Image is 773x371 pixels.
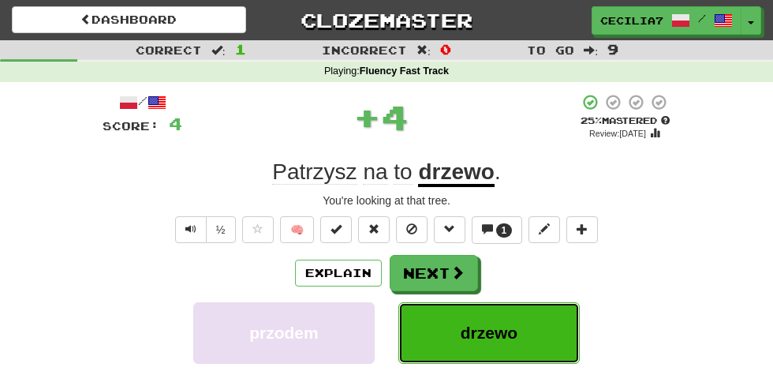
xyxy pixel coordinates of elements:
span: Score: [103,119,159,133]
button: przodem [193,302,375,364]
span: : [584,44,598,55]
button: Favorite sentence (alt+f) [242,216,274,243]
button: Edit sentence (alt+d) [528,216,560,243]
button: Next [390,255,478,291]
button: Grammar (alt+g) [434,216,465,243]
small: Review: [DATE] [589,129,646,138]
span: 4 [381,97,409,137]
span: Cecilia7 [600,13,663,28]
span: : [211,44,226,55]
button: 🧠 [280,216,314,243]
strong: Fluency Fast Track [360,66,449,77]
span: to [394,159,412,185]
span: 0 [440,41,451,57]
span: Incorrect [322,43,407,57]
div: You're looking at that tree. [103,193,670,208]
span: / [698,13,706,24]
span: + [353,93,381,141]
span: 4 [169,114,182,133]
span: : [416,44,431,55]
button: Play sentence audio (ctl+space) [175,216,207,243]
div: / [103,93,182,113]
button: ½ [206,216,236,243]
span: na [363,159,387,185]
span: To go [527,43,574,57]
span: drzewo [461,324,517,342]
button: Ignore sentence (alt+i) [396,216,428,243]
span: 1 [502,225,507,236]
a: Cecilia7 / [592,6,741,35]
div: Text-to-speech controls [172,216,236,243]
span: przodem [249,324,319,342]
button: Reset to 0% Mastered (alt+r) [358,216,390,243]
span: Correct [136,43,202,57]
button: Explain [295,260,382,287]
button: Add to collection (alt+a) [566,216,598,243]
span: Patrzysz [272,159,357,185]
span: 25 % [581,115,602,126]
span: . [495,159,501,184]
button: Set this sentence to 100% Mastered (alt+m) [320,216,352,243]
div: Mastered [579,114,670,127]
span: 1 [235,41,246,57]
span: 9 [607,41,618,57]
u: drzewo [418,159,494,187]
a: Dashboard [12,6,246,33]
button: drzewo [398,302,580,364]
button: 1 [472,216,523,243]
a: Clozemaster [270,6,504,34]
